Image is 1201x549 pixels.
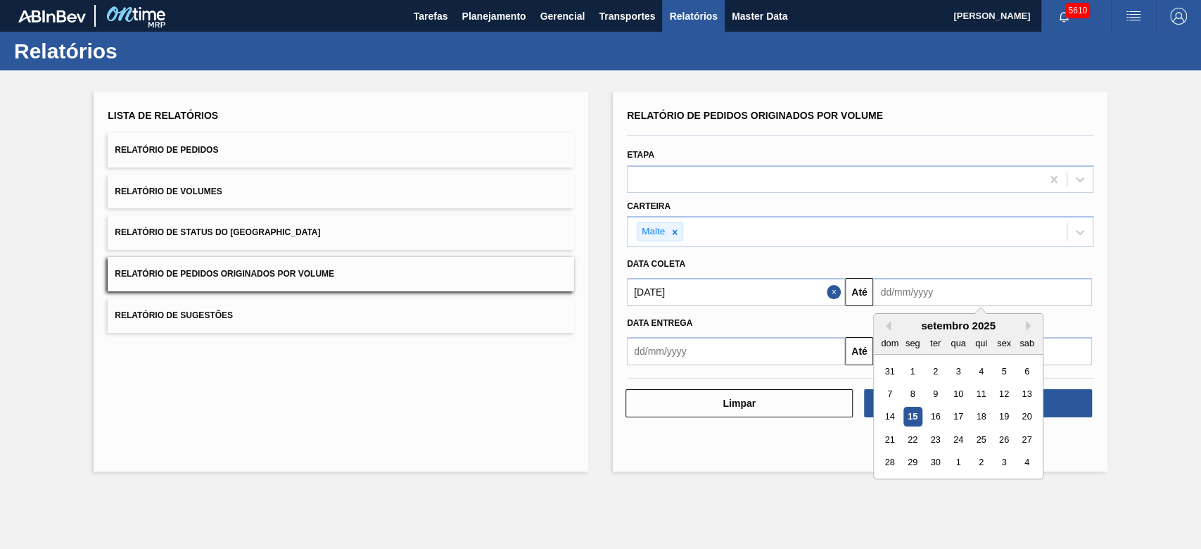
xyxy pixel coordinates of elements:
button: Previous Month [881,321,891,331]
div: Choose terça-feira, 30 de setembro de 2025 [926,453,945,472]
div: Choose sábado, 13 de setembro de 2025 [1017,384,1036,403]
span: Data coleta [627,259,685,269]
div: Choose domingo, 7 de setembro de 2025 [880,384,899,403]
div: Choose sexta-feira, 12 de setembro de 2025 [995,384,1014,403]
div: Choose sexta-feira, 19 de setembro de 2025 [995,408,1014,427]
img: userActions [1125,8,1142,25]
button: Relatório de Volumes [108,175,574,209]
button: Close [827,278,845,306]
span: Relatório de Pedidos [115,145,218,155]
div: Choose terça-feira, 16 de setembro de 2025 [926,408,945,427]
div: Choose domingo, 28 de setembro de 2025 [880,453,899,472]
div: Choose segunda-feira, 8 de setembro de 2025 [903,384,922,403]
div: qua [949,334,968,353]
span: Lista de Relatórios [108,110,218,121]
div: Choose quarta-feira, 24 de setembro de 2025 [949,430,968,449]
button: Relatório de Pedidos [108,133,574,168]
div: Choose sexta-feira, 3 de outubro de 2025 [995,453,1014,472]
div: Choose segunda-feira, 15 de setembro de 2025 [903,408,922,427]
input: dd/mm/yyyy [873,278,1091,306]
div: Choose quarta-feira, 17 de setembro de 2025 [949,408,968,427]
div: Choose domingo, 21 de setembro de 2025 [880,430,899,449]
div: sab [1017,334,1036,353]
div: Choose quinta-feira, 2 de outubro de 2025 [972,453,991,472]
span: Transportes [599,8,655,25]
span: Data entrega [627,318,692,328]
div: Choose quinta-feira, 18 de setembro de 2025 [972,408,991,427]
div: Choose segunda-feira, 22 de setembro de 2025 [903,430,922,449]
button: Download [864,389,1091,417]
div: qui [972,334,991,353]
span: Relatório de Volumes [115,187,222,196]
span: Gerencial [540,8,585,25]
div: Choose segunda-feira, 29 de setembro de 2025 [903,453,922,472]
div: seg [903,334,922,353]
span: Relatório de Pedidos Originados por Volume [115,269,334,279]
div: Malte [637,223,667,241]
label: Carteira [627,201,671,211]
div: Choose sexta-feira, 5 de setembro de 2025 [995,362,1014,381]
button: Até [845,337,873,365]
div: Choose domingo, 31 de agosto de 2025 [880,362,899,381]
div: Choose quarta-feira, 3 de setembro de 2025 [949,362,968,381]
span: Relatórios [669,8,717,25]
span: Planejamento [462,8,526,25]
div: sex [995,334,1014,353]
h1: Relatórios [14,43,264,59]
input: dd/mm/yyyy [627,337,845,365]
div: Choose domingo, 14 de setembro de 2025 [880,408,899,427]
div: Choose sábado, 27 de setembro de 2025 [1017,430,1036,449]
div: Choose segunda-feira, 1 de setembro de 2025 [903,362,922,381]
div: Choose sexta-feira, 26 de setembro de 2025 [995,430,1014,449]
button: Next Month [1026,321,1036,331]
span: Master Data [732,8,787,25]
div: ter [926,334,945,353]
div: Choose sábado, 6 de setembro de 2025 [1017,362,1036,381]
img: Logout [1170,8,1187,25]
button: Relatório de Status do [GEOGRAPHIC_DATA] [108,215,574,250]
button: Limpar [625,389,853,417]
span: Relatório de Sugestões [115,310,233,320]
div: month 2025-09 [879,360,1038,474]
div: dom [880,334,899,353]
div: Choose quinta-feira, 25 de setembro de 2025 [972,430,991,449]
div: Choose quinta-feira, 4 de setembro de 2025 [972,362,991,381]
span: Relatório de Status do [GEOGRAPHIC_DATA] [115,227,320,237]
input: dd/mm/yyyy [627,278,845,306]
div: Choose sábado, 20 de setembro de 2025 [1017,408,1036,427]
img: TNhmsLtSVTkK8tSr43FrP2fwEKptu5GPRR3wAAAABJRU5ErkJggg== [18,10,86,23]
button: Relatório de Sugestões [108,298,574,333]
button: Relatório de Pedidos Originados por Volume [108,257,574,291]
span: Relatório de Pedidos Originados por Volume [627,110,883,121]
div: setembro 2025 [874,320,1043,332]
div: Choose sábado, 4 de outubro de 2025 [1017,453,1036,472]
button: Notificações [1041,6,1086,26]
button: Até [845,278,873,306]
div: Choose terça-feira, 9 de setembro de 2025 [926,384,945,403]
span: 5610 [1065,3,1090,18]
div: Choose terça-feira, 23 de setembro de 2025 [926,430,945,449]
span: Tarefas [414,8,448,25]
div: Choose quarta-feira, 1 de outubro de 2025 [949,453,968,472]
div: Choose terça-feira, 2 de setembro de 2025 [926,362,945,381]
div: Choose quarta-feira, 10 de setembro de 2025 [949,384,968,403]
div: Choose quinta-feira, 11 de setembro de 2025 [972,384,991,403]
label: Etapa [627,150,654,160]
